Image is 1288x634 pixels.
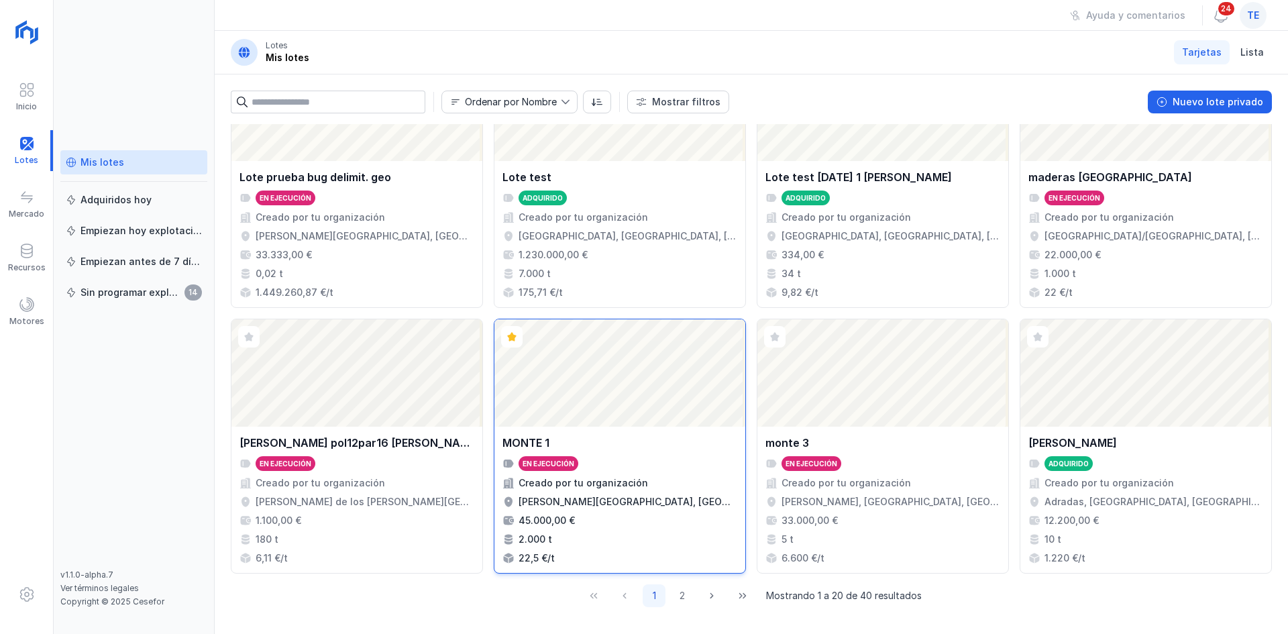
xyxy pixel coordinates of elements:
[1028,435,1117,451] div: [PERSON_NAME]
[519,267,551,280] div: 7.000 t
[757,53,1009,308] a: Lote test [DATE] 1 [PERSON_NAME]AdquiridoCreado por tu organización[GEOGRAPHIC_DATA], [GEOGRAPHIC...
[782,533,794,546] div: 5 t
[782,514,838,527] div: 33.000,00 €
[442,91,561,113] span: Nombre
[1173,95,1263,109] div: Nuevo lote privado
[519,495,737,509] div: [PERSON_NAME][GEOGRAPHIC_DATA], [GEOGRAPHIC_DATA], [GEOGRAPHIC_DATA]
[80,156,124,169] div: Mis lotes
[256,286,333,299] div: 1.449.260,87 €/t
[1020,53,1272,308] a: maderas [GEOGRAPHIC_DATA]En ejecuciónCreado por tu organización[GEOGRAPHIC_DATA]/[GEOGRAPHIC_DATA...
[1044,248,1101,262] div: 22.000,00 €
[643,584,665,607] button: Page 1
[652,95,720,109] div: Mostrar filtros
[786,459,837,468] div: En ejecución
[256,533,278,546] div: 180 t
[80,224,202,237] div: Empiezan hoy explotación
[782,476,911,490] div: Creado por tu organización
[523,459,574,468] div: En ejecución
[256,248,312,262] div: 33.333,00 €
[60,250,207,274] a: Empiezan antes de 7 días
[1182,46,1222,59] span: Tarjetas
[1044,476,1174,490] div: Creado por tu organización
[1044,533,1061,546] div: 10 t
[502,169,551,185] div: Lote test
[1174,40,1230,64] a: Tarjetas
[256,514,301,527] div: 1.100,00 €
[80,255,202,268] div: Empiezan antes de 7 días
[60,596,207,607] div: Copyright © 2025 Cesefor
[1061,4,1194,27] button: Ayuda y comentarios
[765,169,952,185] div: Lote test [DATE] 1 [PERSON_NAME]
[60,280,207,305] a: Sin programar explotación14
[1049,459,1089,468] div: Adquirido
[1044,211,1174,224] div: Creado por tu organización
[256,495,474,509] div: [PERSON_NAME] de los [PERSON_NAME][GEOGRAPHIC_DATA], [GEOGRAPHIC_DATA], [GEOGRAPHIC_DATA]
[494,319,746,574] a: MONTE 1En ejecuciónCreado por tu organización[PERSON_NAME][GEOGRAPHIC_DATA], [GEOGRAPHIC_DATA], [...
[80,193,152,207] div: Adquiridos hoy
[782,495,1000,509] div: [PERSON_NAME], [GEOGRAPHIC_DATA], [GEOGRAPHIC_DATA], [GEOGRAPHIC_DATA]
[1086,9,1185,22] div: Ayuda y comentarios
[9,209,44,219] div: Mercado
[184,284,202,301] span: 14
[1232,40,1272,64] a: Lista
[1020,319,1272,574] a: [PERSON_NAME]AdquiridoCreado por tu organizaciónAdradas, [GEOGRAPHIC_DATA], [GEOGRAPHIC_DATA], [G...
[256,229,474,243] div: [PERSON_NAME][GEOGRAPHIC_DATA], [GEOGRAPHIC_DATA], [GEOGRAPHIC_DATA]
[60,219,207,243] a: Empiezan hoy explotación
[1044,514,1099,527] div: 12.200,00 €
[782,267,801,280] div: 34 t
[757,319,1009,574] a: monte 3En ejecuciónCreado por tu organización[PERSON_NAME], [GEOGRAPHIC_DATA], [GEOGRAPHIC_DATA],...
[1044,495,1263,509] div: Adradas, [GEOGRAPHIC_DATA], [GEOGRAPHIC_DATA], [GEOGRAPHIC_DATA]
[765,435,809,451] div: monte 3
[266,40,288,51] div: Lotes
[782,229,1000,243] div: [GEOGRAPHIC_DATA], [GEOGRAPHIC_DATA], [GEOGRAPHIC_DATA], [GEOGRAPHIC_DATA]
[9,316,44,327] div: Motores
[1028,169,1192,185] div: maderas [GEOGRAPHIC_DATA]
[256,211,385,224] div: Creado por tu organización
[627,91,729,113] button: Mostrar filtros
[231,53,483,308] a: Lote prueba bug delimit. geoEn ejecuciónCreado por tu organización[PERSON_NAME][GEOGRAPHIC_DATA],...
[260,193,311,203] div: En ejecución
[60,583,139,593] a: Ver términos legales
[465,97,557,107] div: Ordenar por Nombre
[519,211,648,224] div: Creado por tu organización
[519,476,648,490] div: Creado por tu organización
[519,248,588,262] div: 1.230.000,00 €
[60,188,207,212] a: Adquiridos hoy
[519,533,552,546] div: 2.000 t
[260,459,311,468] div: En ejecución
[782,551,824,565] div: 6.600 €/t
[60,150,207,174] a: Mis lotes
[494,53,746,308] a: Lote testAdquiridoCreado por tu organización[GEOGRAPHIC_DATA], [GEOGRAPHIC_DATA], [GEOGRAPHIC_DAT...
[519,551,555,565] div: 22,5 €/t
[1217,1,1236,17] span: 24
[1148,91,1272,113] button: Nuevo lote privado
[266,51,309,64] div: Mis lotes
[782,211,911,224] div: Creado por tu organización
[502,435,549,451] div: MONTE 1
[239,169,391,185] div: Lote prueba bug delimit. geo
[782,286,818,299] div: 9,82 €/t
[671,584,694,607] button: Page 2
[1044,229,1263,243] div: [GEOGRAPHIC_DATA]/[GEOGRAPHIC_DATA], [GEOGRAPHIC_DATA], [GEOGRAPHIC_DATA], [GEOGRAPHIC_DATA][PERS...
[80,286,180,299] div: Sin programar explotación
[1240,46,1264,59] span: Lista
[1044,267,1076,280] div: 1.000 t
[231,319,483,574] a: [PERSON_NAME] pol12par16 [PERSON_NAME]En ejecuciónCreado por tu organización[PERSON_NAME] de los ...
[256,551,288,565] div: 6,11 €/t
[16,101,37,112] div: Inicio
[1044,551,1085,565] div: 1.220 €/t
[10,15,44,49] img: logoRight.svg
[256,476,385,490] div: Creado por tu organización
[786,193,826,203] div: Adquirido
[239,435,474,451] div: [PERSON_NAME] pol12par16 [PERSON_NAME]
[8,262,46,273] div: Recursos
[766,589,922,602] span: Mostrando 1 a 20 de 40 resultados
[1044,286,1073,299] div: 22 €/t
[60,570,207,580] div: v1.1.0-alpha.7
[519,514,575,527] div: 45.000,00 €
[1247,9,1259,22] span: te
[519,229,737,243] div: [GEOGRAPHIC_DATA], [GEOGRAPHIC_DATA], [GEOGRAPHIC_DATA], [GEOGRAPHIC_DATA], [GEOGRAPHIC_DATA]
[699,584,724,607] button: Next Page
[730,584,755,607] button: Last Page
[782,248,824,262] div: 334,00 €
